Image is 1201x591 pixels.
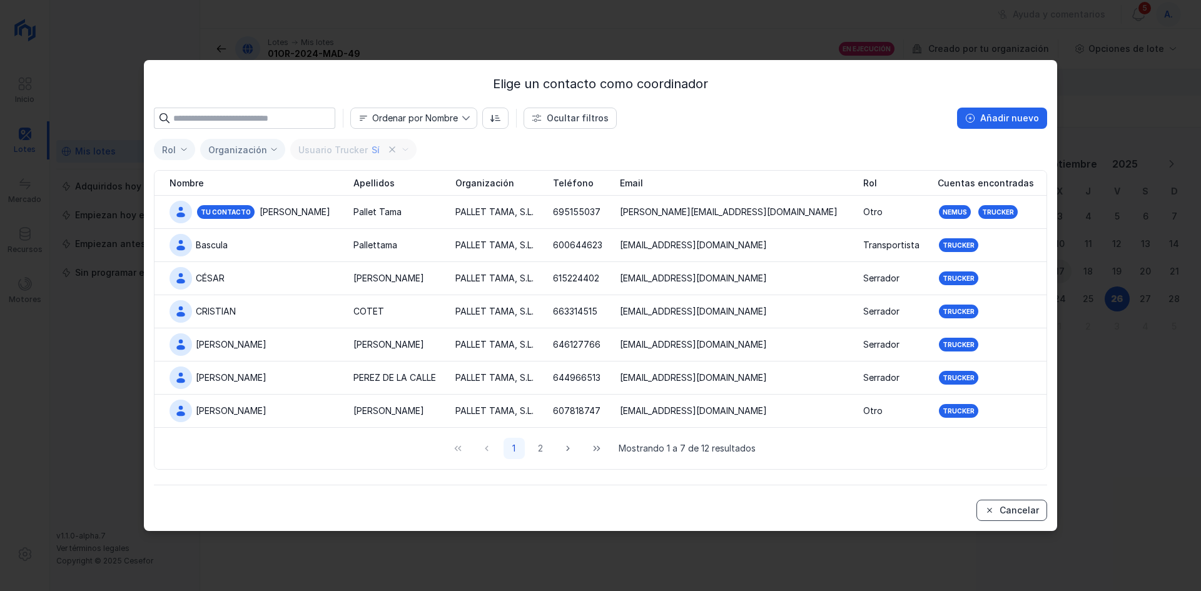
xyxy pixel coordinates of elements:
div: PALLET TAMA, S.L. [455,272,534,285]
div: 615224402 [553,272,599,285]
div: Bascula [196,239,228,251]
div: Trucker [982,208,1014,216]
div: Nemus [943,208,967,216]
div: Cancelar [1000,504,1039,517]
div: Rol [162,144,176,155]
span: Apellidos [353,177,395,189]
div: Organización [208,144,267,155]
div: Ordenar por Nombre [372,114,458,123]
span: Email [620,177,643,189]
div: [EMAIL_ADDRESS][DOMAIN_NAME] [620,405,767,417]
div: 607818747 [553,405,600,417]
div: Trucker [943,407,975,415]
div: [EMAIL_ADDRESS][DOMAIN_NAME] [620,371,767,384]
span: Nombre [170,177,204,189]
button: Next Page [556,438,580,459]
span: Mostrando 1 a 7 de 12 resultados [619,442,756,455]
div: [EMAIL_ADDRESS][DOMAIN_NAME] [620,338,767,351]
div: [EMAIL_ADDRESS][DOMAIN_NAME] [620,305,767,318]
div: Serrador [863,305,899,318]
span: Nombre [351,108,462,128]
div: PALLET TAMA, S.L. [455,305,534,318]
div: Serrador [863,338,899,351]
button: Page 1 [504,438,525,459]
div: [PERSON_NAME] [353,405,424,417]
span: Teléfono [553,177,594,189]
div: Añadir nuevo [980,112,1039,124]
div: [EMAIL_ADDRESS][DOMAIN_NAME] [620,272,767,285]
div: PALLET TAMA, S.L. [455,371,534,384]
div: [PERSON_NAME] [196,405,266,417]
div: 646127766 [553,338,600,351]
div: 695155037 [553,206,600,218]
div: Elige un contacto como coordinador [154,75,1047,93]
div: Trucker [943,307,975,316]
div: CÉSAR [196,272,225,285]
div: [PERSON_NAME] [353,338,424,351]
div: [PERSON_NAME] [196,338,266,351]
div: Trucker [943,241,975,250]
div: Trucker [943,373,975,382]
div: PEREZ DE LA CALLE [353,371,436,384]
div: Serrador [863,371,899,384]
span: Organización [455,177,514,189]
div: PALLET TAMA, S.L. [455,405,534,417]
span: Seleccionar [155,139,180,160]
div: Pallettama [353,239,397,251]
div: 644966513 [553,371,600,384]
div: [EMAIL_ADDRESS][DOMAIN_NAME] [620,239,767,251]
div: Transportista [863,239,920,251]
div: 663314515 [553,305,597,318]
div: [PERSON_NAME] [196,371,266,384]
div: Otro [863,206,883,218]
div: PALLET TAMA, S.L. [455,338,534,351]
div: Pallet Tama [353,206,402,218]
div: Tu contacto [196,204,256,220]
button: Ocultar filtros [524,108,617,129]
div: Trucker [943,340,975,349]
div: Trucker [943,274,975,283]
button: Page 2 [530,438,551,459]
span: Rol [863,177,877,189]
div: PALLET TAMA, S.L. [455,239,534,251]
div: 600644623 [553,239,602,251]
button: Last Page [585,438,609,459]
div: Ocultar filtros [547,112,609,124]
button: Añadir nuevo [957,108,1047,129]
div: Serrador [863,272,899,285]
span: Cuentas encontradas [938,177,1034,189]
div: COTET [353,305,384,318]
div: [PERSON_NAME] [260,206,330,218]
button: Cancelar [976,500,1047,521]
div: PALLET TAMA, S.L. [455,206,534,218]
div: [PERSON_NAME] [353,272,424,285]
div: [PERSON_NAME][EMAIL_ADDRESS][DOMAIN_NAME] [620,206,838,218]
div: CRISTIAN [196,305,236,318]
div: Otro [863,405,883,417]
